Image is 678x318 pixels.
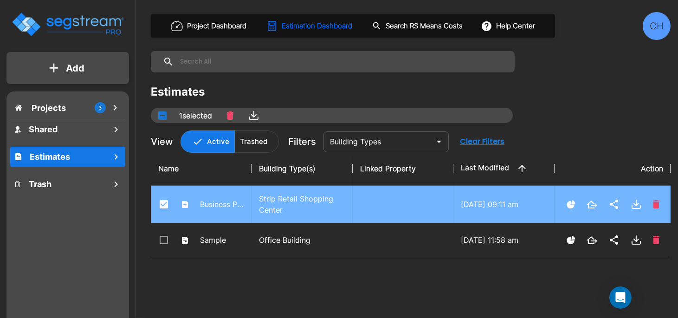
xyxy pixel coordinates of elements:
button: Download [627,231,646,249]
button: Trashed [234,130,279,153]
th: Last Modified [453,152,554,186]
button: Active [181,130,235,153]
button: Open [433,135,446,148]
button: Download [627,195,646,214]
button: Estimation Dashboard [263,16,357,36]
button: Delete [649,232,663,248]
p: Add [66,61,84,75]
div: Open Intercom Messenger [609,286,632,309]
th: Linked Property [353,152,453,186]
input: Building Types [326,135,431,148]
p: Projects [32,102,66,114]
button: Show Ranges [563,196,579,213]
p: [DATE] 11:58 am [461,234,547,246]
button: Show Ranges [563,232,579,248]
button: Help Center [479,17,539,35]
button: Share [605,231,623,249]
h1: Estimates [30,150,70,163]
div: CH [643,12,671,40]
th: Action [555,152,671,186]
h1: Project Dashboard [187,21,246,32]
h1: Shared [29,123,58,136]
button: Open New Tab [583,197,601,212]
button: Clear Filters [456,132,508,151]
p: View [151,135,173,149]
div: Estimates [151,84,205,100]
p: Sample [200,234,244,246]
button: Delete [649,196,663,212]
h1: Estimation Dashboard [282,21,352,32]
button: Share [605,195,623,214]
p: Filters [288,135,316,149]
p: Active [207,136,229,147]
p: [DATE] 09:11 am [461,199,547,210]
th: Building Type(s) [252,152,352,186]
img: Logo [11,11,124,38]
button: Project Dashboard [167,16,252,36]
button: Search RS Means Costs [368,17,468,35]
button: Add [6,55,129,82]
h1: Search RS Means Costs [386,21,463,32]
button: Open New Tab [583,233,601,248]
p: 1 selected [179,110,212,121]
p: Strip Retail Shopping Center [259,193,345,215]
button: UnSelectAll [153,106,172,125]
h1: Trash [29,178,52,190]
p: Office Building [259,234,345,246]
input: Search All [174,51,510,72]
div: Platform [181,130,279,153]
p: Trashed [240,136,267,147]
div: Name [158,163,244,174]
p: 3 [99,104,102,112]
p: Business Park 1 [200,199,244,210]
